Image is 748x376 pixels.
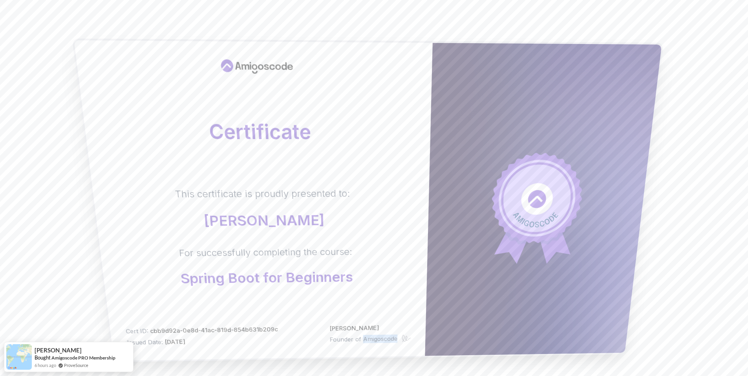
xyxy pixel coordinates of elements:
[125,325,278,336] p: Cert ID:
[180,270,353,286] p: Spring Boot for Beginners
[178,246,353,259] p: For successfully completing the course:
[6,344,32,370] img: provesource social proof notification image
[329,334,397,343] p: Founder of Amigoscode
[329,323,411,333] p: [PERSON_NAME]
[35,347,82,354] span: [PERSON_NAME]
[177,212,350,229] p: [PERSON_NAME]
[174,187,350,200] p: This certificate is proudly presented to:
[35,354,51,361] span: Bought
[164,338,185,345] span: [DATE]
[101,122,414,142] h2: Certificate
[35,362,56,369] span: 6 hours ago
[126,336,278,347] p: Issued Date:
[51,355,115,361] a: Amigoscode PRO Membership
[150,326,278,334] span: cbb9d92a-0e8d-41ac-819d-854b631b209c
[64,362,88,369] a: ProveSource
